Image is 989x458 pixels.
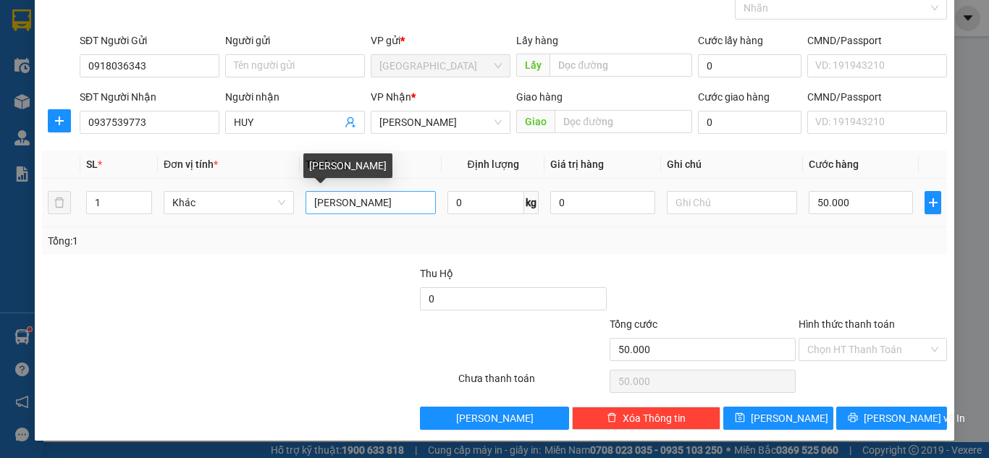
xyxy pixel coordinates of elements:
div: [PERSON_NAME] [303,153,392,178]
span: Đà Lạt [379,55,502,77]
span: save [735,412,745,424]
div: CMND/Passport [807,89,947,105]
span: Giao hàng [516,91,563,103]
label: Cước lấy hàng [698,35,763,46]
button: plus [48,109,71,132]
div: SĐT Người Nhận [80,89,219,105]
span: CƯỚC RỒI : [11,93,80,108]
input: Cước lấy hàng [698,54,801,77]
span: Phan Thiết [379,111,502,133]
span: Nhận: [169,12,204,27]
input: Ghi Chú [667,191,797,214]
span: Lấy hàng [516,35,558,46]
div: 0918567811 [12,62,159,82]
button: deleteXóa Thông tin [572,407,720,430]
div: Người nhận [225,89,365,105]
th: Ghi chú [661,150,803,179]
span: Định lượng [467,158,518,170]
button: printer[PERSON_NAME] và In [836,407,947,430]
span: Gửi: [12,12,35,27]
span: plus [925,197,940,208]
div: [GEOGRAPHIC_DATA] [12,12,159,45]
label: Hình thức thanh toán [799,318,895,330]
div: [PERSON_NAME] [169,12,286,45]
span: [PERSON_NAME] [456,410,534,426]
span: kg [524,191,539,214]
input: Cước giao hàng [698,111,801,134]
div: chị lài [169,45,286,62]
span: user-add [345,116,356,128]
div: Người gửi [225,33,365,48]
div: Min [12,45,159,62]
input: VD: Bàn, Ghế [306,191,436,214]
span: [PERSON_NAME] [751,410,828,426]
div: SĐT Người Gửi [80,33,219,48]
span: Giá trị hàng [550,158,604,170]
button: delete [48,191,71,214]
div: CMND/Passport [807,33,947,48]
span: Tổng cước [610,318,657,330]
span: [PERSON_NAME] và In [864,410,965,426]
span: Thu Hộ [420,268,453,279]
span: Giao [516,110,555,133]
input: 0 [550,191,655,214]
div: 0974229932 [169,62,286,82]
span: Cước hàng [809,158,859,170]
span: VP Nhận [371,91,411,103]
button: save[PERSON_NAME] [723,407,834,430]
span: printer [848,412,858,424]
div: 80.000 [11,91,161,109]
span: Đơn vị tính [164,158,218,170]
label: Cước giao hàng [698,91,770,103]
button: [PERSON_NAME] [420,407,568,430]
span: SL [86,158,98,170]
span: Xóa Thông tin [623,410,686,426]
input: Dọc đường [550,54,692,77]
span: plus [49,115,70,127]
span: Lấy [516,54,550,77]
span: Khác [172,192,285,213]
span: delete [607,412,617,424]
input: Dọc đường [555,110,692,133]
button: plus [925,191,941,214]
div: Tổng: 1 [48,233,383,249]
div: Chưa thanh toán [457,370,608,396]
div: VP gửi [371,33,510,48]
